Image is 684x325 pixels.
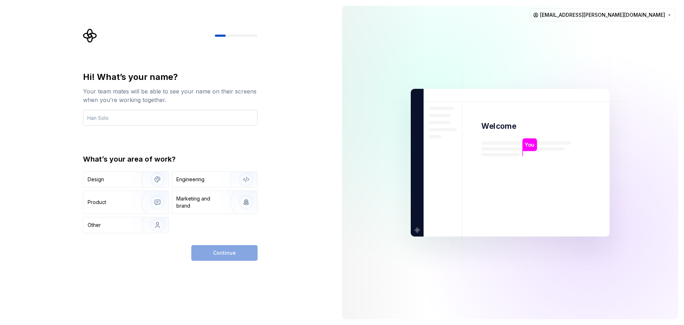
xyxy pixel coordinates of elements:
div: Design [88,176,104,183]
div: Your team mates will be able to see your name on their screens when you’re working together. [83,87,258,104]
div: Other [88,222,101,229]
input: Han Solo [83,110,258,126]
p: Welcome [481,121,516,131]
div: Engineering [176,176,204,183]
span: [EMAIL_ADDRESS][PERSON_NAME][DOMAIN_NAME] [540,11,665,19]
div: Product [88,199,106,206]
div: Marketing and brand [176,195,224,209]
p: You [525,141,534,148]
button: [EMAIL_ADDRESS][PERSON_NAME][DOMAIN_NAME] [530,9,675,21]
div: What’s your area of work? [83,154,258,164]
svg: Supernova Logo [83,29,97,43]
div: Hi! What’s your name? [83,71,258,83]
